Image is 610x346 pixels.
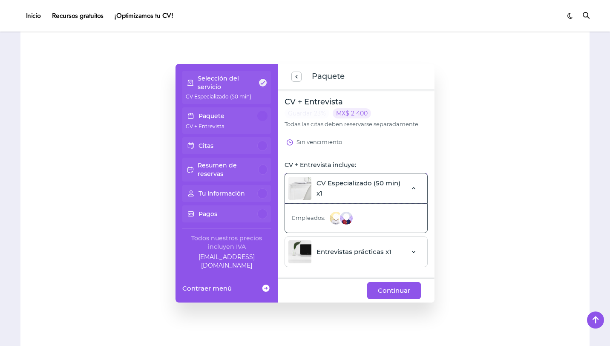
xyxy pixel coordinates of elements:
[109,4,178,27] a: ¡Optimizamos tu CV!
[20,4,46,27] a: Inicio
[333,108,371,118] p: MX$ 2 400
[182,234,271,251] div: Todos nuestros precios incluyen IVA
[182,284,232,293] span: Contraer menú
[199,141,213,150] p: Citas
[291,72,302,82] button: previous step
[328,210,344,226] img: Luis Figueroa
[378,285,410,296] span: Continuar
[288,240,391,263] div: Entrevistas prácticas x1
[285,108,329,118] p: Guardar 23%
[198,161,258,178] p: Resumen de reservas
[199,210,217,218] p: Pagos
[312,71,345,83] span: Paquete
[198,74,258,91] p: Selección del servicio
[186,93,251,100] span: CV Especializado (50 min)
[285,161,428,170] p: CV + Entrevista incluye:
[288,177,311,200] img: CV Especializado (50 min)
[367,282,421,299] button: Continuar
[288,240,311,263] img: Entrevistas prácticas
[199,112,224,120] p: Paquete
[285,120,428,128] p: Todas las citas deben reservarse separadamente.
[339,210,354,226] img: Fra Salazar
[288,177,403,200] div: CV Especializado (50 min) x1
[292,214,325,221] span: Empleados:
[186,123,224,130] span: CV + Entrevista
[182,253,271,270] a: Company email: ayuda@elhadadelasvacantes.com
[296,138,342,146] p: Sin vencimiento
[285,96,343,108] p: CV + Entrevista
[199,189,245,198] p: Tu Información
[46,4,109,27] a: Recursos gratuitos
